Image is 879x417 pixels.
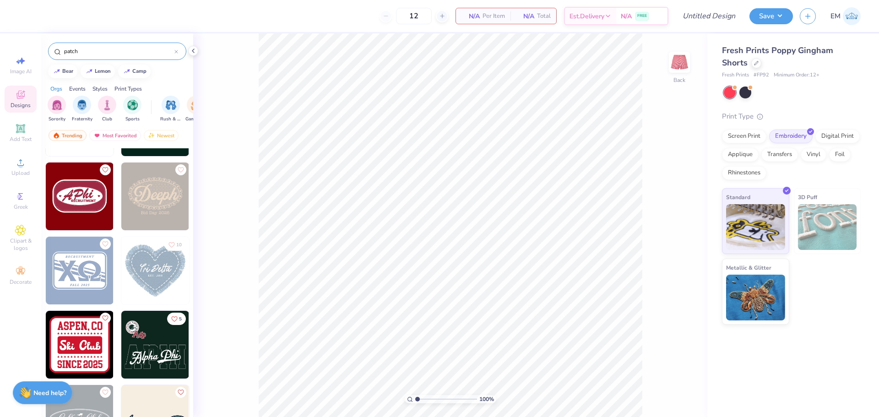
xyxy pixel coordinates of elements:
div: filter for Club [98,96,116,123]
img: trend_line.gif [86,69,93,74]
span: Game Day [185,116,206,123]
div: Digital Print [815,130,860,143]
img: 3D Puff [798,204,857,250]
img: dfa675b7-71fd-4ecf-a61d-5b7f8a0c0375 [121,311,189,379]
span: 5 [179,317,182,321]
div: filter for Sorority [48,96,66,123]
button: Save [749,8,793,24]
span: N/A [621,11,632,21]
img: c3023b22-f7c0-4201-89c7-3496db666aa2 [189,162,256,230]
span: Greek [14,203,28,211]
div: Foil [829,148,851,162]
img: b3965075-edda-404d-b9dc-619d0cdc8a37 [46,311,114,379]
img: trending.gif [53,132,60,139]
span: Metallic & Glitter [726,263,771,272]
span: Rush & Bid [160,116,181,123]
span: EM [830,11,841,22]
span: Add Text [10,135,32,143]
img: Rush & Bid Image [166,100,176,110]
span: Club [102,116,112,123]
span: Sorority [49,116,65,123]
span: Upload [11,169,30,177]
strong: Need help? [33,389,66,397]
span: Fresh Prints [722,71,749,79]
div: Screen Print [722,130,766,143]
img: Standard [726,204,785,250]
button: filter button [185,96,206,123]
div: filter for Fraternity [72,96,92,123]
div: lemon [95,69,111,74]
button: filter button [72,96,92,123]
button: Like [175,387,186,398]
span: Total [537,11,551,21]
input: – – [396,8,432,24]
img: trend_line.gif [123,69,130,74]
img: 0b75d31b-0bfe-490c-8b5b-612d6d15bf3e [46,162,114,230]
span: N/A [516,11,534,21]
img: trend_line.gif [53,69,60,74]
span: FREE [637,13,647,19]
input: Untitled Design [675,7,743,25]
img: beb99d53-8f90-4ee7-a66f-8264faf5fac6 [113,311,181,379]
div: Vinyl [801,148,826,162]
a: EM [830,7,861,25]
img: cec4a49b-2908-435d-ba4d-bbec97c4b452 [113,162,181,230]
img: Sorority Image [52,100,62,110]
span: # FP92 [754,71,769,79]
span: 100 % [479,395,494,403]
div: Print Type [722,111,861,122]
span: Per Item [483,11,505,21]
div: Back [673,76,685,84]
div: filter for Sports [123,96,141,123]
span: Fraternity [72,116,92,123]
button: filter button [48,96,66,123]
span: 3D Puff [798,192,817,202]
img: 4442b212-9a23-4f7b-82bb-da181e72bf26 [121,162,189,230]
button: lemon [81,65,115,78]
div: Orgs [50,85,62,93]
img: Emily Mcclelland [843,7,861,25]
span: Clipart & logos [5,237,37,252]
img: f6a4e31f-d30f-4cdf-8c74-891a2122bc94 [113,237,181,304]
span: 10 [176,243,182,247]
img: most_fav.gif [93,132,101,139]
div: Most Favorited [89,130,141,141]
div: Applique [722,148,759,162]
div: filter for Game Day [185,96,206,123]
div: Transfers [761,148,798,162]
img: Newest.gif [148,132,155,139]
img: Game Day Image [191,100,201,110]
div: Print Types [114,85,142,93]
div: camp [132,69,146,74]
button: filter button [98,96,116,123]
div: Embroidery [769,130,813,143]
span: Sports [125,116,140,123]
span: Fresh Prints Poppy Gingham Shorts [722,45,833,68]
span: Decorate [10,278,32,286]
span: Designs [11,102,31,109]
button: filter button [123,96,141,123]
input: Try "Alpha" [63,47,174,56]
img: Sports Image [127,100,138,110]
span: Est. Delivery [570,11,604,21]
div: Trending [49,130,87,141]
div: Newest [144,130,179,141]
div: Styles [92,85,108,93]
img: efc4e0e6-9acd-4b97-ab7b-498f05c1dd2f [189,237,256,304]
button: camp [118,65,151,78]
button: Like [167,313,186,325]
img: 95efbb97-9626-4d64-a2da-1f3ec8109a82 [46,237,114,304]
button: Like [100,238,111,249]
span: N/A [461,11,480,21]
button: Like [175,164,186,175]
img: Back [670,53,689,71]
img: Fraternity Image [77,100,87,110]
div: bear [62,69,73,74]
div: Events [69,85,86,93]
button: bear [48,65,77,78]
button: Like [100,164,111,175]
div: Rhinestones [722,166,766,180]
span: Image AI [10,68,32,75]
button: Like [100,387,111,398]
button: Like [100,313,111,324]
